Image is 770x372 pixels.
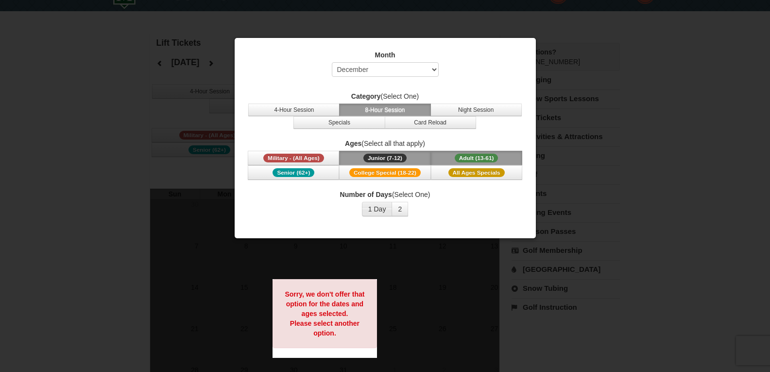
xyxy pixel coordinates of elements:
span: College Special (18-22) [349,168,421,177]
button: All Ages Specials [431,165,522,180]
button: Specials [293,116,385,129]
span: Military - (All Ages) [263,154,324,162]
button: Adult (13-61) [431,151,522,165]
label: (Select One) [247,190,524,199]
strong: Number of Days [340,191,392,198]
label: (Select all that apply) [247,139,524,148]
button: Military - (All Ages) [248,151,339,165]
button: Senior (62+) [248,165,339,180]
strong: Ages [345,140,361,147]
button: Night Session [430,104,522,116]
strong: Sorry, we don't offer that option for the dates and ages selected. Please select another option. [285,290,364,337]
button: Junior (7-12) [339,151,430,165]
button: Card Reload [385,116,476,129]
span: Junior (7-12) [363,154,407,162]
span: Senior (62+) [273,168,314,177]
label: (Select One) [247,91,524,101]
button: 8-Hour Session [339,104,430,116]
button: 1 Day [362,202,393,216]
span: All Ages Specials [448,168,505,177]
button: 2 [392,202,408,216]
strong: Month [375,51,395,59]
button: 4-Hour Session [248,104,340,116]
button: College Special (18-22) [339,165,430,180]
strong: Category [351,92,381,100]
span: Adult (13-61) [455,154,498,162]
